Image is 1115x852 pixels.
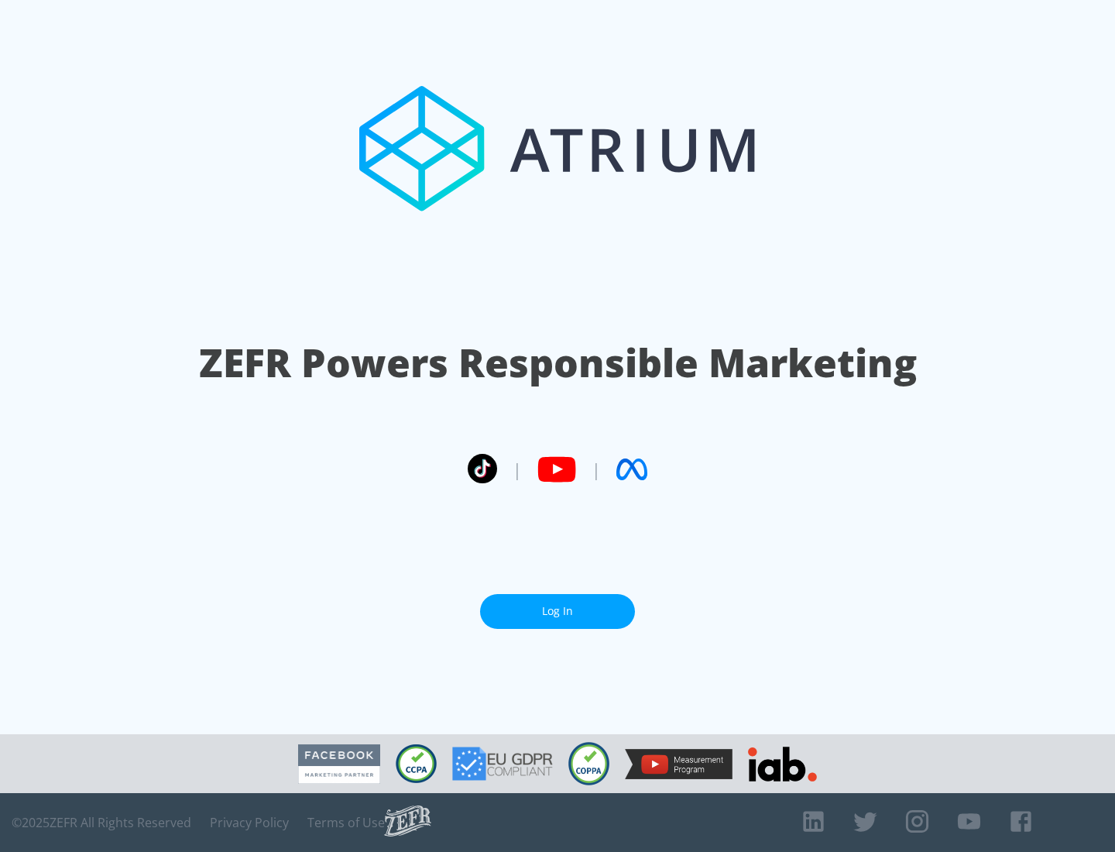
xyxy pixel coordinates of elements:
img: GDPR Compliant [452,747,553,781]
img: COPPA Compliant [568,742,609,785]
img: CCPA Compliant [396,744,437,783]
a: Terms of Use [307,815,385,830]
img: YouTube Measurement Program [625,749,732,779]
span: | [513,458,522,481]
span: | [592,458,601,481]
a: Privacy Policy [210,815,289,830]
span: © 2025 ZEFR All Rights Reserved [12,815,191,830]
a: Log In [480,594,635,629]
h1: ZEFR Powers Responsible Marketing [199,336,917,390]
img: IAB [748,747,817,782]
img: Facebook Marketing Partner [298,744,380,784]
